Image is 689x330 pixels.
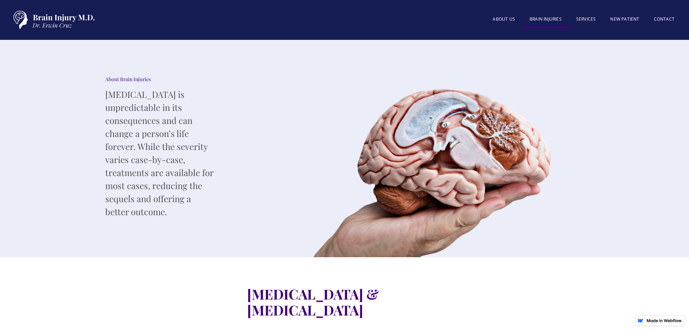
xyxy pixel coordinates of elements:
div: About Brain Injuries [105,76,214,83]
a: home [7,7,98,33]
p: [MEDICAL_DATA] is unpredictable in its consequences and can change a person’s life forever. While... [105,88,214,218]
a: New patient [603,12,646,26]
h1: [MEDICAL_DATA] & [MEDICAL_DATA] [247,286,442,318]
a: Contact [647,12,682,26]
a: SERVICES [569,12,603,26]
img: Made in Webflow [646,319,682,322]
a: About US [485,12,522,26]
a: BRAIN INJURIES [522,12,569,28]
